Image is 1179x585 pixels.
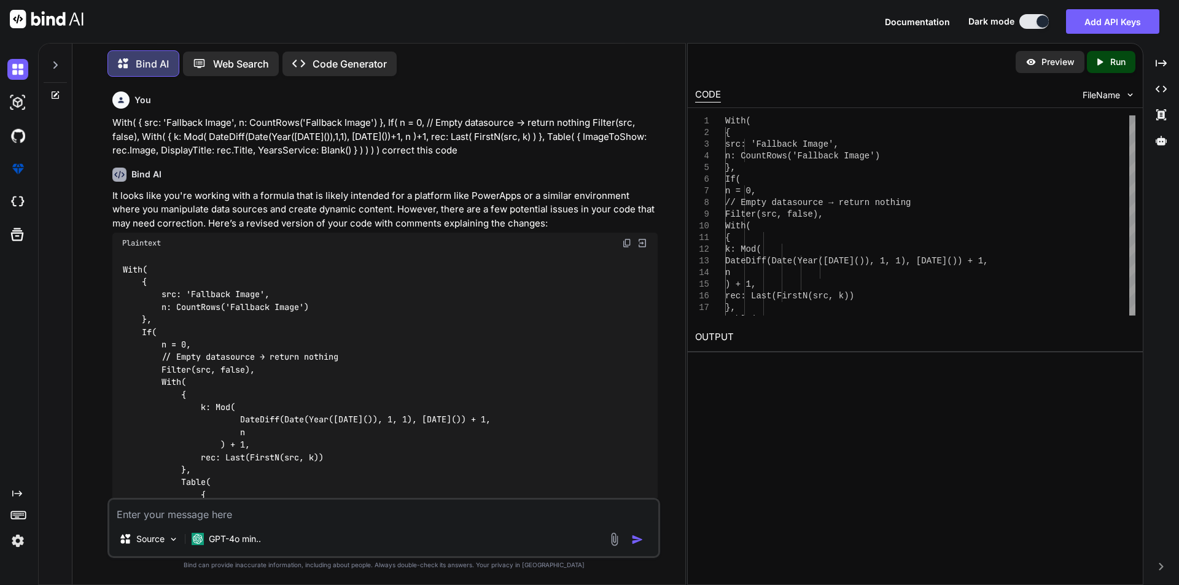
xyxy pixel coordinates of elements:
img: GPT-4o mini [192,533,204,545]
div: 3 [695,139,709,150]
div: 18 [695,314,709,325]
span: // Empty datasource → return nothing [725,198,911,207]
div: 7 [695,185,709,197]
img: Bind AI [10,10,84,28]
div: 1 [695,115,709,127]
h6: You [134,94,151,106]
span: { [725,128,730,138]
span: Documentation [885,17,950,27]
img: preview [1025,56,1037,68]
div: 12 [695,244,709,255]
div: 10 [695,220,709,232]
span: n [725,268,730,277]
div: 6 [695,174,709,185]
img: chevron down [1125,90,1135,100]
span: FileName [1083,89,1120,101]
span: Dark mode [968,15,1014,28]
div: 4 [695,150,709,162]
img: icon [631,533,644,546]
span: { [725,233,730,242]
img: cloudideIcon [7,192,28,212]
p: It looks like you're working with a formula that is likely intended for a platform like PowerApps... [112,189,658,231]
div: 2 [695,127,709,139]
span: Filter(src, false), [725,209,823,219]
button: Documentation [885,15,950,28]
p: Web Search [213,56,269,71]
p: GPT-4o min.. [209,533,261,545]
div: 16 [695,290,709,302]
div: 5 [695,162,709,174]
img: darkChat [7,59,28,80]
p: With( { src: 'Fallback Image', n: CountRows('Fallback Image') }, If( n = 0, // Empty datasource →... [112,116,658,158]
span: DateDiff(Date(Year([DATE]() [725,256,865,266]
span: }, [725,163,736,172]
span: n: CountRows('Fallback Image') [725,151,880,161]
p: Preview [1041,56,1075,68]
img: settings [7,530,28,551]
span: src: 'Fallback Image', [725,139,839,149]
div: 17 [695,302,709,314]
p: Bind can provide inaccurate information, including about people. Always double-check its answers.... [107,560,660,570]
button: Add API Keys [1066,9,1159,34]
h6: Bind AI [131,168,161,180]
div: 9 [695,209,709,220]
span: With( [725,221,751,231]
img: attachment [607,532,621,546]
span: With( [725,116,751,126]
img: githubDark [7,125,28,146]
div: 14 [695,267,709,279]
img: darkAi-studio [7,92,28,113]
h2: OUTPUT [688,323,1143,352]
span: ) + 1, [725,279,756,289]
span: ), 1, 1), [DATE]()) + 1, [864,256,988,266]
p: Run [1110,56,1126,68]
img: premium [7,158,28,179]
img: copy [622,238,632,248]
p: Bind AI [136,56,169,71]
img: Open in Browser [637,238,648,249]
div: 8 [695,197,709,209]
span: n = 0, [725,186,756,196]
span: Table( [725,314,756,324]
div: 13 [695,255,709,267]
img: Pick Models [168,534,179,544]
span: Plaintext [122,238,161,248]
span: rec: Last(FirstN(src, k)) [725,291,854,301]
span: }, [725,303,736,312]
span: k: Mod( [725,244,761,254]
span: If( [725,174,741,184]
p: Source [136,533,165,545]
div: CODE [695,88,721,103]
p: Code Generator [313,56,387,71]
div: 11 [695,232,709,244]
div: 15 [695,279,709,290]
